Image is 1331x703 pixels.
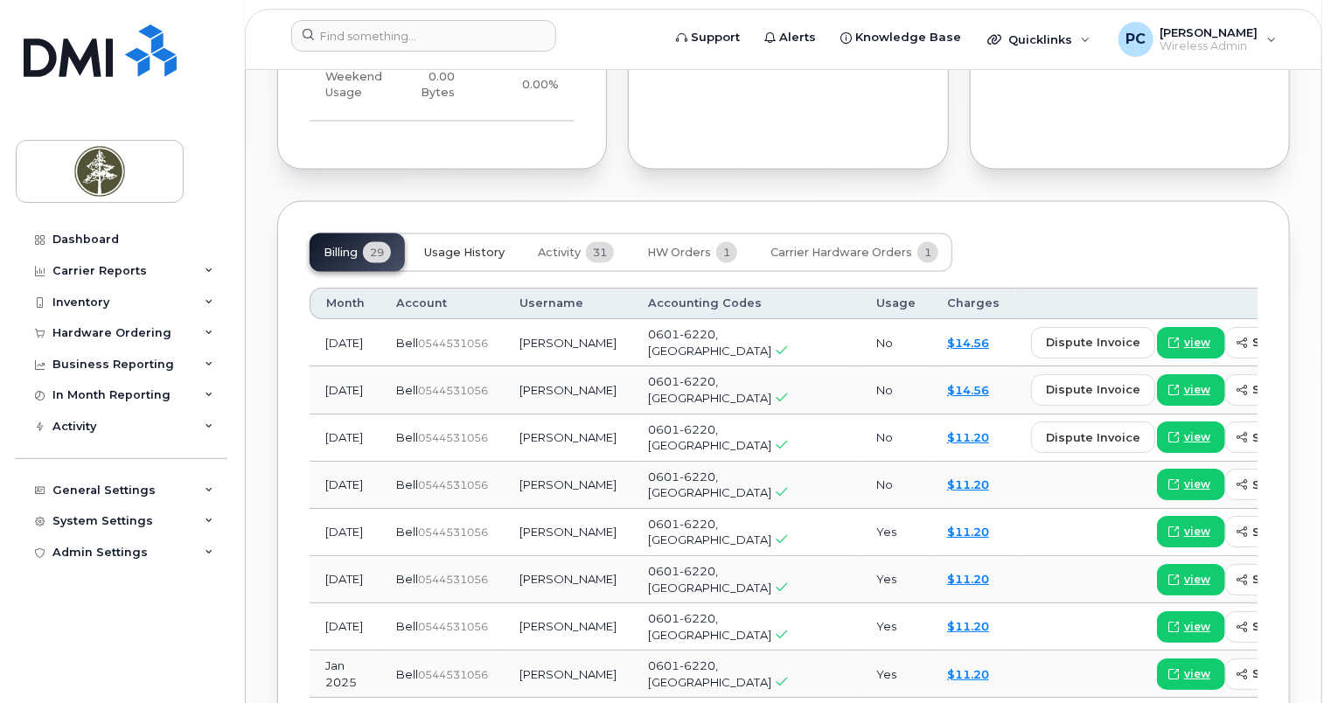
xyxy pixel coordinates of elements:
span: 0544531056 [418,431,488,444]
span: 0544531056 [418,384,488,397]
span: 0544531056 [418,337,488,350]
td: No [861,366,931,414]
span: send copy [1252,429,1318,446]
span: send copy [1252,334,1318,351]
td: Weekend Usage [310,49,398,122]
td: [DATE] [310,414,380,462]
span: send copy [1252,477,1318,493]
td: [PERSON_NAME] [504,319,632,366]
a: $11.20 [947,430,989,444]
button: dispute invoice [1031,421,1155,453]
td: [DATE] [310,366,380,414]
th: Accounting Codes [632,288,861,319]
td: [PERSON_NAME] [504,603,632,651]
span: 0544531056 [418,478,488,491]
a: $11.20 [947,667,989,681]
span: Activity [538,246,581,260]
td: [DATE] [310,556,380,603]
span: [PERSON_NAME] [1160,25,1258,39]
div: Paulina Cantos [1106,22,1289,57]
span: view [1184,572,1210,588]
td: [DATE] [310,462,380,509]
span: 0601-6220, [GEOGRAPHIC_DATA] [648,422,771,453]
a: $14.56 [947,336,989,350]
a: $14.56 [947,383,989,397]
th: Account [380,288,504,319]
button: dispute invoice [1031,374,1155,406]
a: Alerts [752,20,828,55]
td: No [861,319,931,366]
span: Wireless Admin [1160,39,1258,53]
span: dispute invoice [1046,334,1140,351]
a: view [1157,421,1225,453]
td: Yes [861,651,931,698]
a: view [1157,469,1225,500]
span: send copy [1252,381,1318,398]
div: Quicklinks [975,22,1103,57]
th: Charges [931,288,1015,319]
span: 0601-6220, [GEOGRAPHIC_DATA] [648,470,771,500]
span: Knowledge Base [855,29,961,46]
a: $11.20 [947,619,989,633]
th: Username [504,288,632,319]
span: Bell [396,336,418,350]
span: Bell [396,430,418,444]
span: Bell [396,477,418,491]
th: Usage [861,288,931,319]
a: view [1157,374,1225,406]
span: view [1184,382,1210,398]
button: dispute invoice [1031,327,1155,358]
td: [PERSON_NAME] [504,414,632,462]
span: 1 [917,242,938,263]
span: view [1184,335,1210,351]
a: view [1157,516,1225,547]
span: view [1184,524,1210,539]
span: send copy [1252,665,1318,682]
span: 0544531056 [418,620,488,633]
a: $11.20 [947,525,989,539]
td: [PERSON_NAME] [504,556,632,603]
a: Support [664,20,752,55]
span: Bell [396,383,418,397]
td: [PERSON_NAME] [504,462,632,509]
a: view [1157,564,1225,595]
th: Month [310,288,380,319]
span: send copy [1252,524,1318,540]
span: send copy [1252,618,1318,635]
a: $11.20 [947,572,989,586]
span: Carrier Hardware Orders [770,246,912,260]
tr: Friday from 6:00pm to Monday 8:00am [310,49,575,122]
input: Find something... [291,20,556,52]
a: view [1157,611,1225,643]
span: Bell [396,619,418,633]
span: 0601-6220, [GEOGRAPHIC_DATA] [648,611,771,642]
span: Bell [396,667,418,681]
td: [DATE] [310,509,380,556]
span: Bell [396,525,418,539]
a: view [1157,658,1225,690]
td: Yes [861,603,931,651]
span: 0601-6220, [GEOGRAPHIC_DATA] [648,517,771,547]
td: [DATE] [310,603,380,651]
span: 1 [716,242,737,263]
td: 0.00 Bytes [398,49,470,122]
td: No [861,462,931,509]
a: view [1157,327,1225,358]
td: [PERSON_NAME] [504,651,632,698]
span: view [1184,619,1210,635]
td: [PERSON_NAME] [504,366,632,414]
td: Jan 2025 [310,651,380,698]
span: 0544531056 [418,668,488,681]
span: Alerts [779,29,816,46]
span: Support [691,29,740,46]
span: 0544531056 [418,573,488,586]
span: 0601-6220, [GEOGRAPHIC_DATA] [648,327,771,358]
span: dispute invoice [1046,381,1140,398]
td: No [861,414,931,462]
a: $11.20 [947,477,989,491]
span: 0601-6220, [GEOGRAPHIC_DATA] [648,658,771,689]
a: Knowledge Base [828,20,973,55]
span: 0544531056 [418,526,488,539]
span: 0601-6220, [GEOGRAPHIC_DATA] [648,564,771,595]
span: Quicklinks [1008,32,1072,46]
